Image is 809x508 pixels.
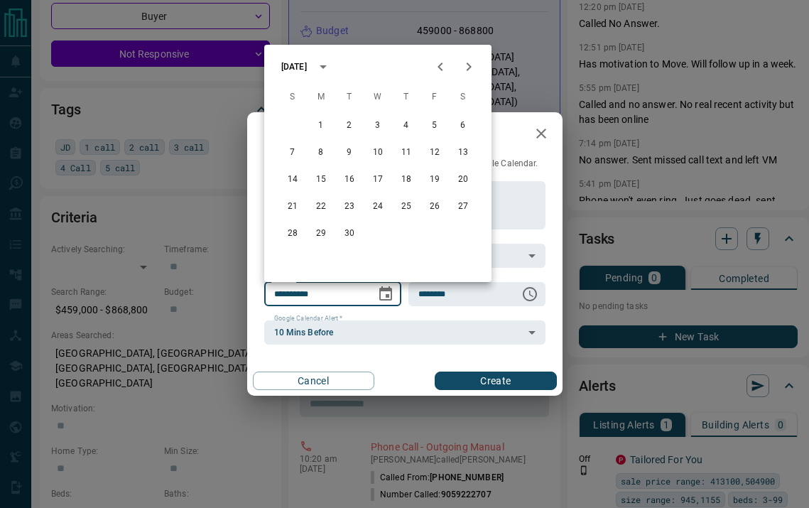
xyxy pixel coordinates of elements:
button: 30 [337,221,362,247]
button: 15 [308,167,334,193]
button: 25 [393,194,419,220]
span: Sunday [280,83,305,112]
button: Choose date, selected date is Aug 14, 2025 [371,280,400,308]
button: 4 [393,113,419,139]
button: 18 [393,167,419,193]
button: 23 [337,194,362,220]
button: 2 [337,113,362,139]
span: Thursday [393,83,419,112]
button: 21 [280,194,305,220]
button: 8 [308,140,334,166]
button: 22 [308,194,334,220]
button: 12 [422,140,447,166]
button: Next month [455,53,483,81]
button: Previous month [426,53,455,81]
label: Time [418,276,437,285]
button: 7 [280,140,305,166]
h2: New Task [247,112,342,158]
span: Tuesday [337,83,362,112]
button: 9 [337,140,362,166]
button: 17 [365,167,391,193]
button: 27 [450,194,476,220]
button: 11 [393,140,419,166]
button: 29 [308,221,334,247]
button: 26 [422,194,447,220]
div: 10 Mins Before [264,320,545,345]
button: 10 [365,140,391,166]
span: Friday [422,83,447,112]
button: 5 [422,113,447,139]
button: 1 [308,113,334,139]
label: Google Calendar Alert [274,314,342,323]
button: calendar view is open, switch to year view [311,55,335,79]
button: 6 [450,113,476,139]
button: 14 [280,167,305,193]
button: Cancel [253,372,374,390]
div: [DATE] [281,60,307,73]
button: 3 [365,113,391,139]
button: Create [435,372,556,390]
button: 20 [450,167,476,193]
span: Saturday [450,83,476,112]
button: Choose time, selected time is 6:00 AM [516,280,544,308]
button: 28 [280,221,305,247]
label: Date [274,276,292,285]
button: 24 [365,194,391,220]
button: 19 [422,167,447,193]
button: 16 [337,167,362,193]
span: Monday [308,83,334,112]
span: Wednesday [365,83,391,112]
button: 13 [450,140,476,166]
